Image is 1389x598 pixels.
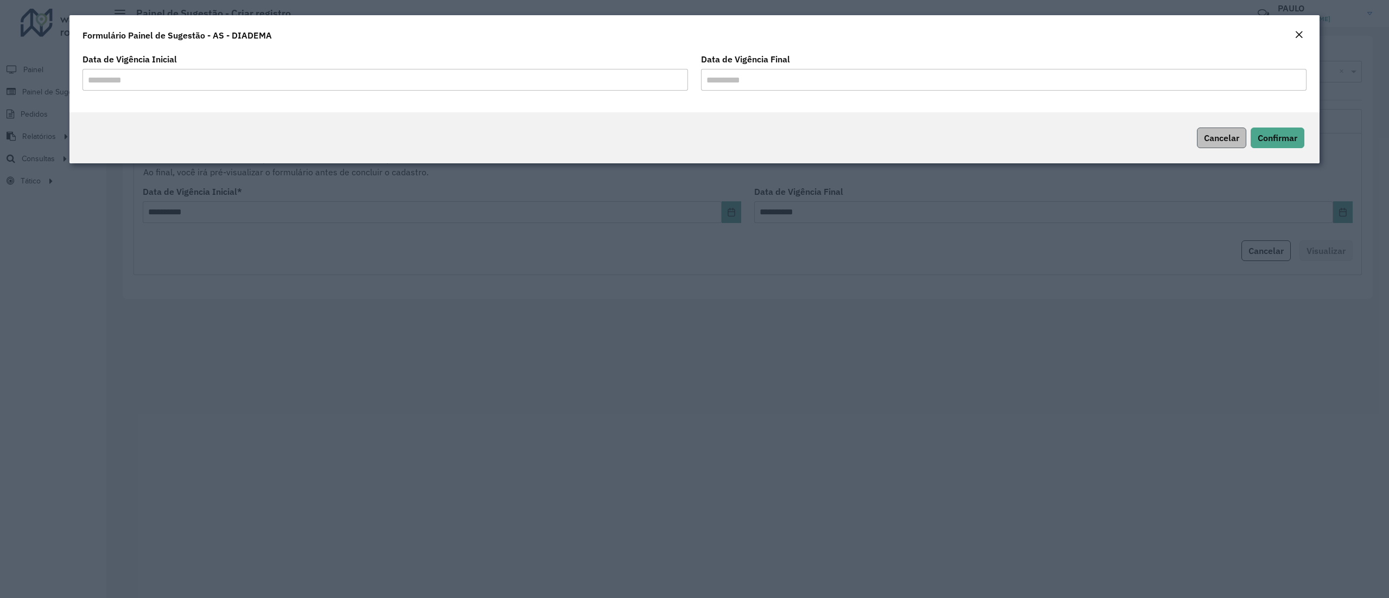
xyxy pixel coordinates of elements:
span: Cancelar [1204,132,1239,143]
label: Data de Vigência Inicial [82,53,177,66]
em: Fechar [1295,30,1303,39]
label: Data de Vigência Final [701,53,790,66]
h4: Formulário Painel de Sugestão - AS - DIADEMA [82,29,272,42]
span: Confirmar [1258,132,1297,143]
button: Close [1291,28,1307,42]
button: Confirmar [1251,128,1304,148]
button: Cancelar [1197,128,1246,148]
